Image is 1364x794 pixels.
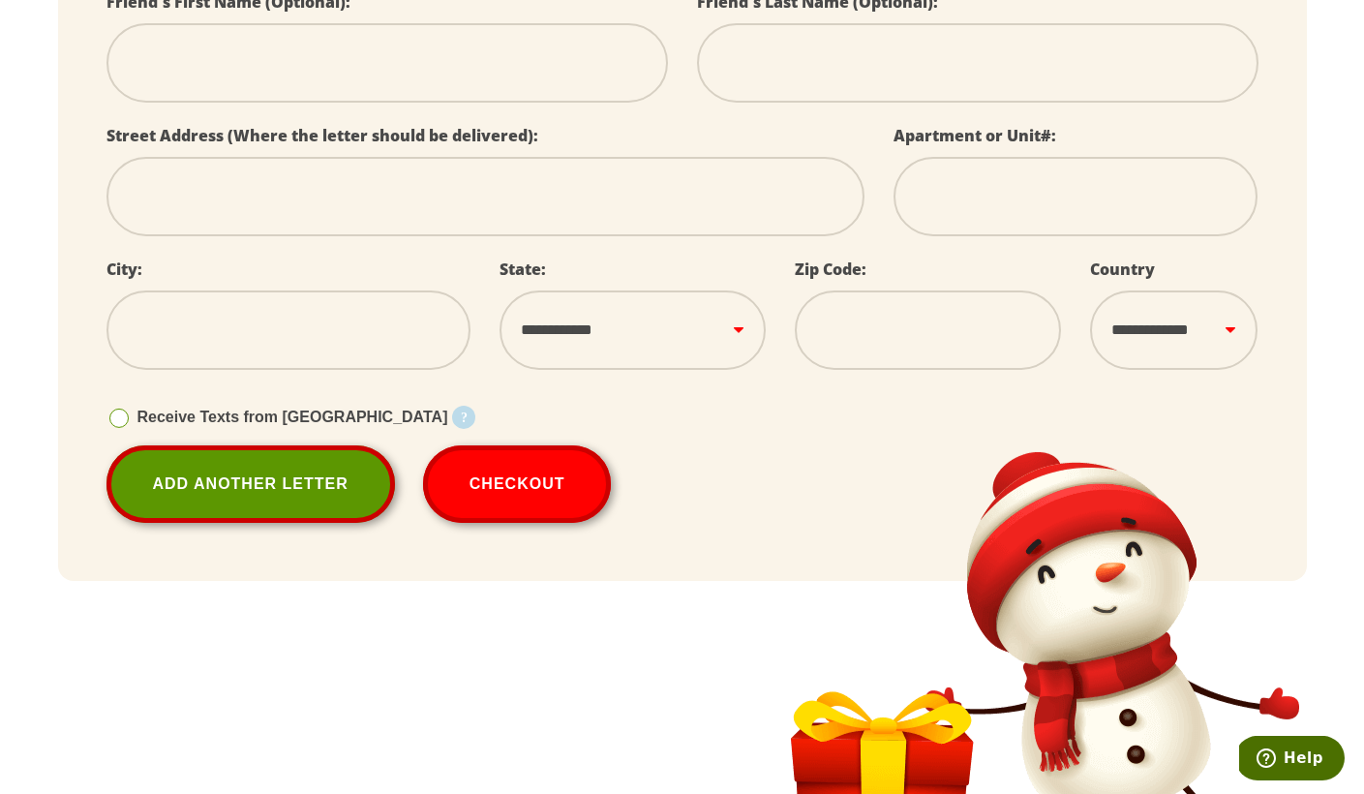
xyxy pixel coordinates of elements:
[795,259,866,280] label: Zip Code:
[106,445,395,523] a: Add Another Letter
[894,125,1056,146] label: Apartment or Unit#:
[1090,259,1155,280] label: Country
[423,445,612,523] button: Checkout
[106,259,142,280] label: City:
[500,259,546,280] label: State:
[137,409,448,425] span: Receive Texts from [GEOGRAPHIC_DATA]
[106,125,538,146] label: Street Address (Where the letter should be delivered):
[1239,736,1345,784] iframe: Opens a widget where you can find more information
